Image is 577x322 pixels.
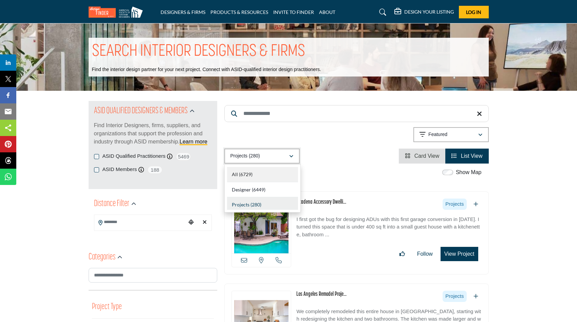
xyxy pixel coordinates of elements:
button: View Project [441,247,478,261]
button: Featured [413,127,489,142]
img: Altadena Accessory Dwelling Unit (ADU) [232,199,291,253]
label: ASID Members [103,166,137,173]
h3: Los Angeles Remodel Project [296,291,347,299]
a: DESIGNERS & FIRMS [161,9,205,15]
h2: Distance Filter [94,198,129,210]
div: Choose your current location [186,215,196,230]
p: Find Interior Designers, firms, suppliers, and organizations that support the profession and indu... [94,121,212,146]
span: List View [461,153,483,159]
span: 188 [147,166,163,174]
a: ABOUT [319,9,335,15]
span: Projects [443,199,466,210]
span: Projects [232,202,249,207]
a: Los Angeles Remodel Proje... [296,291,347,298]
img: Site Logo [89,6,146,18]
label: ASID Qualified Practitioners [103,152,166,160]
button: Follow [413,247,437,261]
div: Clear search location [200,215,210,230]
input: ASID Qualified Practitioners checkbox [94,154,99,159]
h3: Altadena Accessory Dwelling Unit (ADU) [296,199,346,206]
a: I first got the bug for designing ADUs with this first garage conversion in [DATE]. I turned this... [296,211,481,239]
span: 5469 [176,152,191,161]
b: (6729) [239,171,253,177]
input: ASID Members checkbox [94,167,99,172]
h2: ASID QUALIFIED DESIGNERS & MEMBERS [94,105,188,117]
p: Projects (280) [230,153,260,159]
button: Project Type [92,301,122,313]
a: PRODUCTS & RESOURCES [210,9,268,15]
input: Search Location [94,216,186,229]
p: Find the interior design partner for your next project. Connect with ASID-qualified interior desi... [92,66,321,73]
span: Projects [443,291,466,302]
input: Search Keyword [224,105,489,122]
p: I first got the bug for designing ADUs with this first garage conversion in [DATE]. I turned this... [296,216,481,239]
li: List View [445,149,488,164]
li: Card View [399,149,445,164]
button: Like Projects [395,247,409,261]
a: INVITE TO FINDER [273,9,314,15]
a: Altadena Accessory Dwelli... [296,199,346,205]
span: Designer [232,187,251,192]
a: View List [451,153,482,159]
a: Add To List For Project [473,201,478,207]
h1: SEARCH INTERIOR DESIGNERS & FIRMS [92,41,305,62]
button: Projects (280) [224,149,300,164]
button: Log In [459,6,489,18]
a: View Card [405,153,439,159]
label: Show Map [456,168,482,176]
span: All [232,171,238,177]
a: Learn more [180,139,207,145]
h5: DESIGN YOUR LISTING [404,9,454,15]
span: Log In [466,9,481,15]
b: (6449) [252,187,265,192]
b: (280) [250,202,261,207]
div: DESIGN YOUR LISTING [394,8,454,16]
a: Add To List For Project [473,293,478,299]
h2: Categories [89,251,115,264]
div: Projects (280) [224,164,301,213]
input: Search Category [89,268,217,283]
p: Featured [428,131,447,138]
a: Search [373,7,391,18]
span: Card View [414,153,440,159]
